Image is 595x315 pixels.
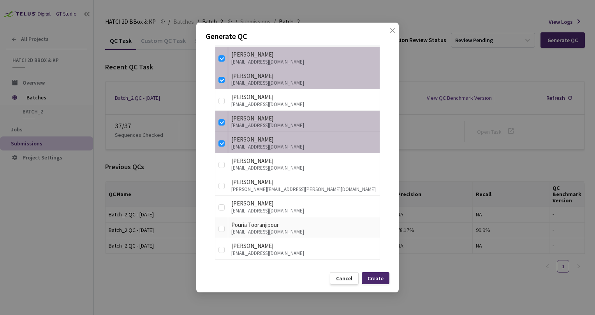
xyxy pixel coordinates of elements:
[231,123,377,128] div: [EMAIL_ADDRESS][DOMAIN_NAME]
[231,80,377,86] div: [EMAIL_ADDRESS][DOMAIN_NAME]
[231,187,377,192] div: [PERSON_NAME][EMAIL_ADDRESS][PERSON_NAME][DOMAIN_NAME]
[231,251,377,256] div: [EMAIL_ADDRESS][DOMAIN_NAME]
[231,208,377,214] div: [EMAIL_ADDRESS][DOMAIN_NAME]
[231,102,377,107] div: [EMAIL_ADDRESS][DOMAIN_NAME]
[231,92,377,102] div: [PERSON_NAME]
[231,165,377,171] div: [EMAIL_ADDRESS][DOMAIN_NAME]
[382,27,394,40] button: Close
[231,71,377,81] div: [PERSON_NAME]
[231,199,377,208] div: [PERSON_NAME]
[231,156,377,166] div: [PERSON_NAME]
[231,144,377,150] div: [EMAIL_ADDRESS][DOMAIN_NAME]
[368,275,384,281] div: Create
[231,50,377,59] div: [PERSON_NAME]
[231,220,377,230] div: Pouria Tooranjipour
[336,275,352,281] div: Cancel
[231,229,377,235] div: [EMAIL_ADDRESS][DOMAIN_NAME]
[389,27,396,49] span: close
[231,59,377,65] div: [EMAIL_ADDRESS][DOMAIN_NAME]
[206,30,389,42] p: Generate QC
[231,241,377,251] div: [PERSON_NAME]
[231,177,377,187] div: [PERSON_NAME]
[231,114,377,123] div: [PERSON_NAME]
[231,135,377,144] div: [PERSON_NAME]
